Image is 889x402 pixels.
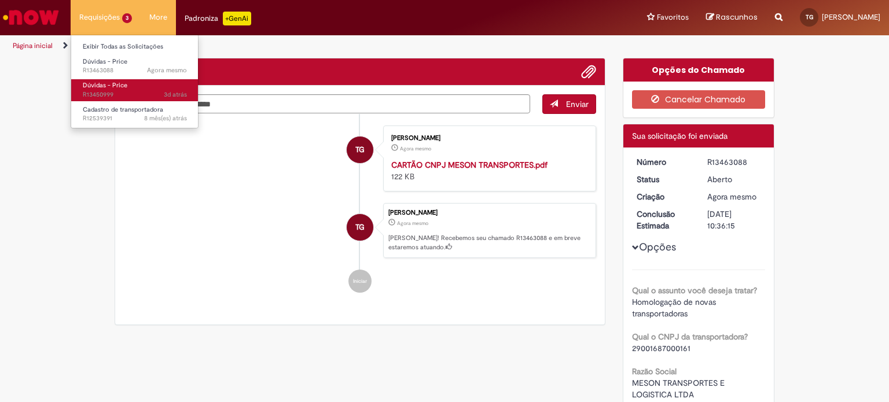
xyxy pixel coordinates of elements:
[83,90,187,99] span: R13450999
[707,191,756,202] time: 29/08/2025 15:36:12
[149,12,167,23] span: More
[388,209,590,216] div: [PERSON_NAME]
[124,94,530,114] textarea: Digite sua mensagem aqui...
[83,81,127,90] span: Dúvidas - Price
[581,64,596,79] button: Adicionar anexos
[147,66,187,75] time: 29/08/2025 15:36:13
[391,159,584,182] div: 122 KB
[71,56,199,77] a: Aberto R13463088 : Dúvidas - Price
[71,35,199,128] ul: Requisições
[400,145,431,152] time: 29/08/2025 15:36:03
[707,191,761,202] div: 29/08/2025 15:36:12
[79,12,120,23] span: Requisições
[806,13,813,21] span: TG
[71,79,199,101] a: Aberto R13450999 : Dúvidas - Price
[400,145,431,152] span: Agora mesmo
[83,57,127,66] span: Dúvidas - Price
[122,13,132,23] span: 3
[632,378,727,400] span: MESON TRANSPORTES E LOGISTICA LTDA
[355,213,365,241] span: TG
[707,156,761,168] div: R13463088
[632,131,728,141] span: Sua solicitação foi enviada
[71,40,199,53] a: Exibir Todas as Solicitações
[355,136,365,164] span: TG
[164,90,187,99] span: 3d atrás
[628,208,699,231] dt: Conclusão Estimada
[124,114,596,305] ul: Histórico de tíquete
[542,94,596,114] button: Enviar
[628,174,699,185] dt: Status
[707,174,761,185] div: Aberto
[83,105,163,114] span: Cadastro de transportadora
[822,12,880,22] span: [PERSON_NAME]
[707,208,761,231] div: [DATE] 10:36:15
[632,343,690,353] span: 29001687000161
[566,99,589,109] span: Enviar
[83,114,187,123] span: R12539391
[9,35,584,57] ul: Trilhas de página
[623,58,774,82] div: Opções do Chamado
[632,366,677,377] b: Razão Social
[632,331,748,342] b: Qual o CNPJ da transportadora?
[124,203,596,259] li: THAYMESON GUILHERME
[144,114,187,123] time: 15/01/2025 11:06:19
[707,191,756,202] span: Agora mesmo
[347,214,373,241] div: THAYMESON GUILHERME
[164,90,187,99] time: 27/08/2025 09:24:37
[223,12,251,25] p: +GenAi
[397,220,428,227] time: 29/08/2025 15:36:12
[391,160,548,170] a: CARTÃO CNPJ MESON TRANSPORTES.pdf
[147,66,187,75] span: Agora mesmo
[1,6,61,29] img: ServiceNow
[144,114,187,123] span: 8 mês(es) atrás
[71,104,199,125] a: Aberto R12539391 : Cadastro de transportadora
[185,12,251,25] div: Padroniza
[391,135,584,142] div: [PERSON_NAME]
[657,12,689,23] span: Favoritos
[628,156,699,168] dt: Número
[632,297,718,319] span: Homologação de novas transportadoras
[397,220,428,227] span: Agora mesmo
[632,90,766,109] button: Cancelar Chamado
[628,191,699,202] dt: Criação
[83,66,187,75] span: R13463088
[632,285,757,296] b: Qual o assunto você deseja tratar?
[13,41,53,50] a: Página inicial
[347,137,373,163] div: THAYMESON GUILHERME
[388,234,590,252] p: [PERSON_NAME]! Recebemos seu chamado R13463088 e em breve estaremos atuando.
[706,12,758,23] a: Rascunhos
[716,12,758,23] span: Rascunhos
